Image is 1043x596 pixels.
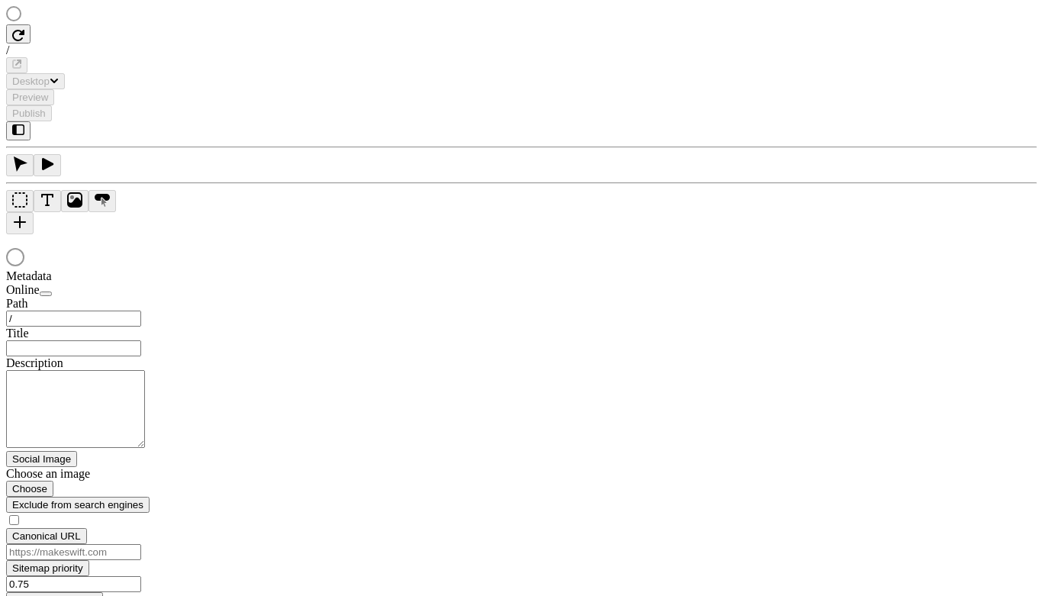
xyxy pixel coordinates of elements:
[12,453,71,465] span: Social Image
[6,105,52,121] button: Publish
[6,297,27,310] span: Path
[6,89,54,105] button: Preview
[12,562,83,574] span: Sitemap priority
[12,499,143,511] span: Exclude from search engines
[12,92,48,103] span: Preview
[89,190,116,212] button: Button
[12,483,47,495] span: Choose
[6,497,150,513] button: Exclude from search engines
[12,108,46,119] span: Publish
[6,528,87,544] button: Canonical URL
[6,451,77,467] button: Social Image
[6,73,65,89] button: Desktop
[6,481,53,497] button: Choose
[6,560,89,576] button: Sitemap priority
[6,43,1037,57] div: /
[6,269,189,283] div: Metadata
[12,76,50,87] span: Desktop
[34,190,61,212] button: Text
[6,327,29,340] span: Title
[6,467,189,481] div: Choose an image
[61,190,89,212] button: Image
[12,530,81,542] span: Canonical URL
[6,283,40,296] span: Online
[6,190,34,212] button: Box
[6,356,63,369] span: Description
[6,544,141,560] input: https://makeswift.com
